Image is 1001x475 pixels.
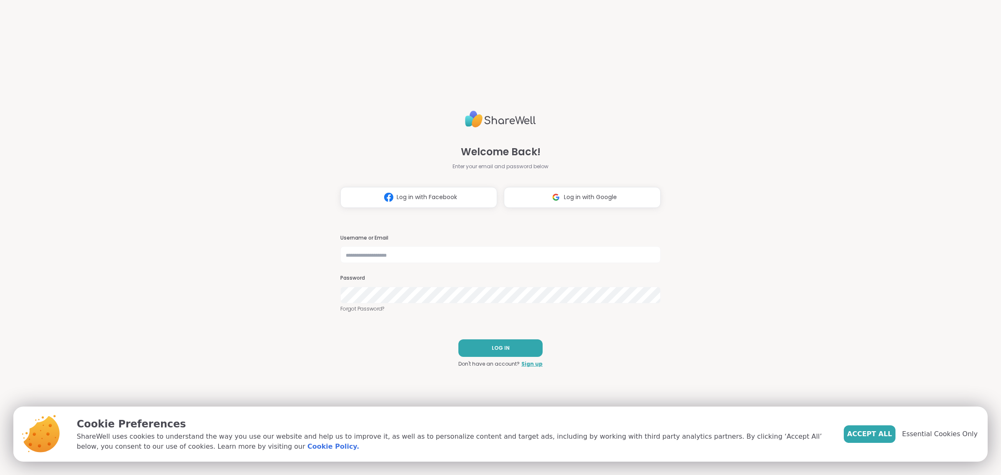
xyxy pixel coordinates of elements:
span: Accept All [847,429,892,439]
span: Essential Cookies Only [902,429,978,439]
h3: Password [340,275,661,282]
p: ShareWell uses cookies to understand the way you use our website and help us to improve it, as we... [77,432,830,452]
span: Don't have an account? [458,360,520,368]
img: ShareWell Logomark [548,189,564,205]
img: ShareWell Logomark [381,189,397,205]
h3: Username or Email [340,235,661,242]
img: ShareWell Logo [465,107,536,131]
p: Cookie Preferences [77,417,830,432]
span: Welcome Back! [461,144,541,159]
span: LOG IN [492,344,510,352]
a: Forgot Password? [340,305,661,313]
button: Log in with Facebook [340,187,497,208]
a: Sign up [521,360,543,368]
span: Log in with Google [564,193,617,202]
button: LOG IN [458,339,543,357]
span: Log in with Facebook [397,193,457,202]
button: Log in with Google [504,187,661,208]
a: Cookie Policy. [307,442,359,452]
button: Accept All [844,425,895,443]
span: Enter your email and password below [453,163,548,170]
